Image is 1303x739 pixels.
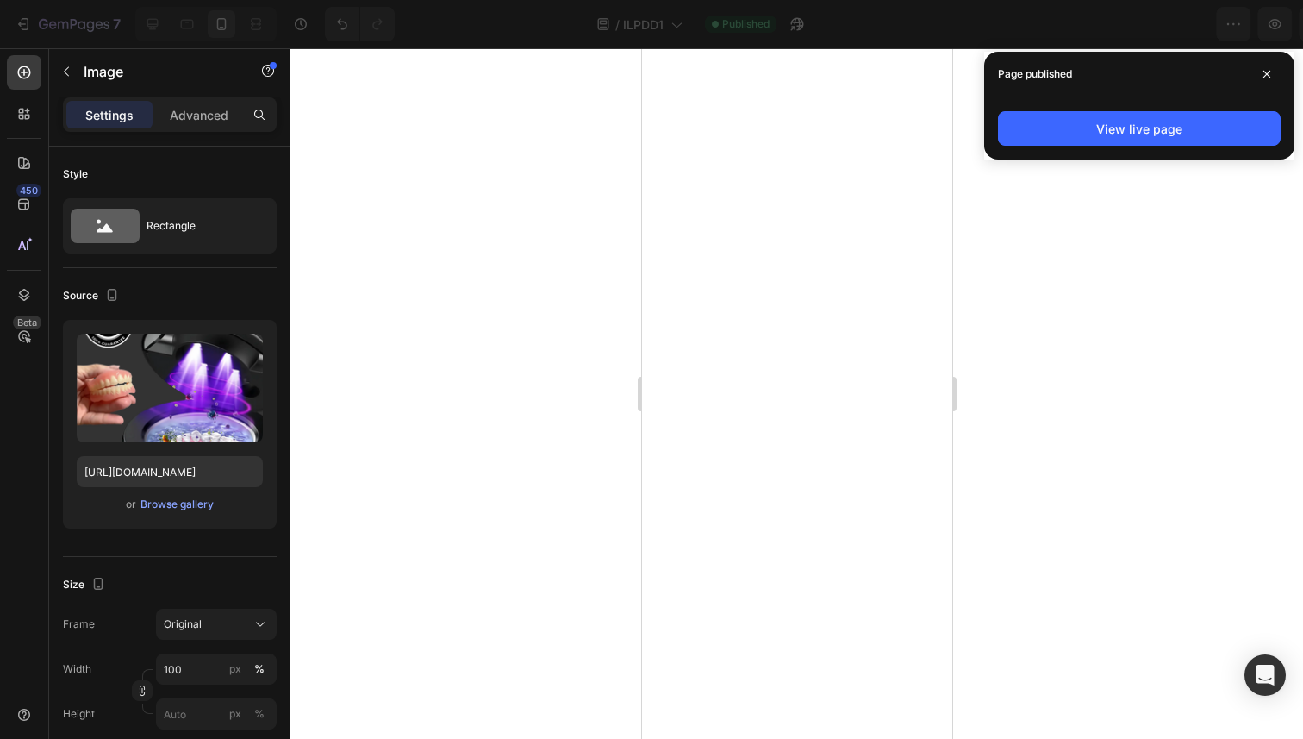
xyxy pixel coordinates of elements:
input: px% [156,698,277,730]
button: View live page [998,111,1281,146]
button: 7 [7,7,128,41]
span: Save [1090,17,1119,32]
div: Beta [13,316,41,329]
iframe: Design area [642,48,952,739]
button: Original [156,609,277,640]
img: preview-image [77,334,263,442]
div: px [229,661,241,677]
button: px [249,704,270,724]
label: Height [63,706,95,722]
button: Publish [1139,7,1212,41]
button: Browse gallery [140,496,215,513]
div: Rectangle [147,206,252,246]
div: Publish [1154,16,1197,34]
p: 7 [113,14,121,34]
button: % [225,704,246,724]
div: 450 [16,184,41,197]
div: % [254,706,265,722]
p: Settings [85,106,134,124]
div: Size [63,573,109,597]
button: px [249,659,270,680]
p: Image [84,61,230,82]
span: ILPDD1 [623,16,664,34]
div: px [229,706,241,722]
span: or [126,494,136,515]
button: % [225,659,246,680]
p: Page published [998,66,1072,83]
label: Frame [63,617,95,632]
div: Browse gallery [140,497,214,512]
label: Width [63,661,91,677]
span: / [615,16,620,34]
div: Open Intercom Messenger [1244,654,1286,696]
div: Style [63,166,88,182]
p: Advanced [170,106,228,124]
div: % [254,661,265,677]
button: Save [1075,7,1132,41]
div: View live page [1096,120,1182,138]
span: Published [722,16,770,32]
div: Undo/Redo [325,7,395,41]
input: px% [156,654,277,685]
span: Original [164,617,202,632]
input: https://example.com/image.jpg [77,456,263,487]
div: Source [63,285,122,308]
